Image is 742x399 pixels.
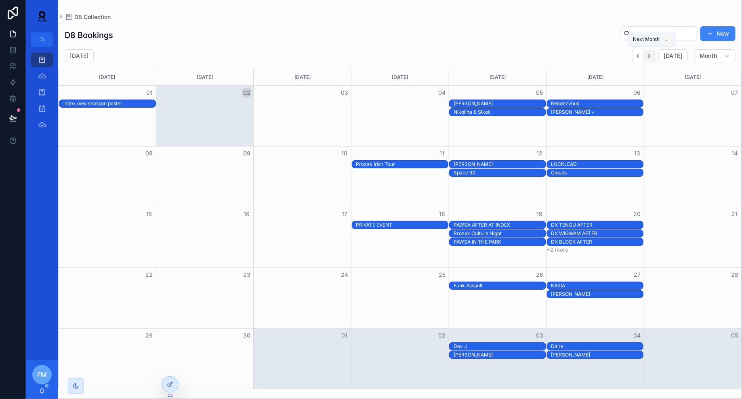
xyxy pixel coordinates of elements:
[551,239,643,245] div: DX BLOCK AFTER
[454,230,546,237] div: Prozak Culture Night
[454,222,546,228] div: PAWSA AFTER AT INDEX
[450,69,545,85] div: [DATE]
[340,209,349,219] button: 17
[145,331,154,340] button: 29
[242,149,252,158] button: 09
[632,331,642,340] button: 04
[454,170,546,176] div: Space 92
[340,270,349,280] button: 24
[551,108,643,116] div: Omar +
[145,270,154,280] button: 22
[730,149,740,158] button: 14
[356,161,448,168] div: Prozak Irish Tour
[454,239,546,245] div: PAWSA IN THE PARK
[356,222,448,228] div: PRIVATE EVENT
[730,331,740,340] button: 05
[454,100,546,107] div: Fatima Hajji
[454,343,546,350] div: Dax J
[145,149,154,158] button: 08
[644,50,655,62] button: Next
[454,230,546,237] div: Prozak Culture Night
[65,30,113,41] h1: D8 Bookings
[547,246,569,253] button: +2 more
[730,88,740,98] button: 07
[454,351,546,359] div: Paul Van Dyk
[26,47,58,142] div: scrollable content
[437,331,447,340] button: 02
[145,209,154,219] button: 15
[340,149,349,158] button: 10
[632,209,642,219] button: 20
[535,88,544,98] button: 05
[37,370,47,380] span: FM
[242,270,252,280] button: 23
[340,88,349,98] button: 03
[454,343,546,350] div: Dax J
[551,109,643,115] div: [PERSON_NAME] +
[694,49,736,62] button: Month
[437,270,447,280] button: 25
[454,352,546,358] div: [PERSON_NAME]
[60,69,155,85] div: [DATE]
[145,88,154,98] button: 01
[58,69,742,389] div: Month View
[356,161,448,168] div: Prozak Irish Tour
[551,352,643,358] div: [PERSON_NAME]
[65,13,111,21] a: D8 Collection
[551,100,643,107] div: Rendezvous
[730,270,740,280] button: 28
[158,69,252,85] div: [DATE]
[632,50,644,62] button: Back
[700,26,736,41] button: New
[551,291,643,297] div: [PERSON_NAME]
[551,351,643,359] div: Yousuke Yukimatsu
[70,52,88,60] h2: [DATE]
[633,36,660,42] span: Next Month
[664,36,670,42] span: .
[535,209,544,219] button: 19
[454,108,546,116] div: Nikolina & Sikoti
[551,170,643,176] div: Clouds
[535,270,544,280] button: 26
[551,343,643,350] div: Daire
[242,331,252,340] button: 30
[551,343,643,350] div: Daire
[63,100,156,107] div: index new seasson poster
[340,331,349,340] button: 01
[632,149,642,158] button: 13
[632,88,642,98] button: 06
[551,282,643,289] div: KASIA
[454,109,546,115] div: Nikolina & Sikoti
[548,69,643,85] div: [DATE]
[551,161,643,168] div: LOCKLEAD
[535,331,544,340] button: 03
[645,69,740,85] div: [DATE]
[658,49,688,62] button: [DATE]
[632,270,642,280] button: 27
[437,88,447,98] button: 04
[664,52,683,59] span: [DATE]
[551,230,643,237] div: DX WIGWAM AFTER
[437,209,447,219] button: 18
[454,282,546,289] div: Funk Assault
[730,209,740,219] button: 21
[551,161,643,168] div: LOCKLEAD
[551,222,643,228] div: DX TENGU AFTER
[551,291,643,298] div: Dom Whiting
[700,52,717,59] span: Month
[74,13,111,21] span: D8 Collection
[32,10,52,23] img: App logo
[255,69,350,85] div: [DATE]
